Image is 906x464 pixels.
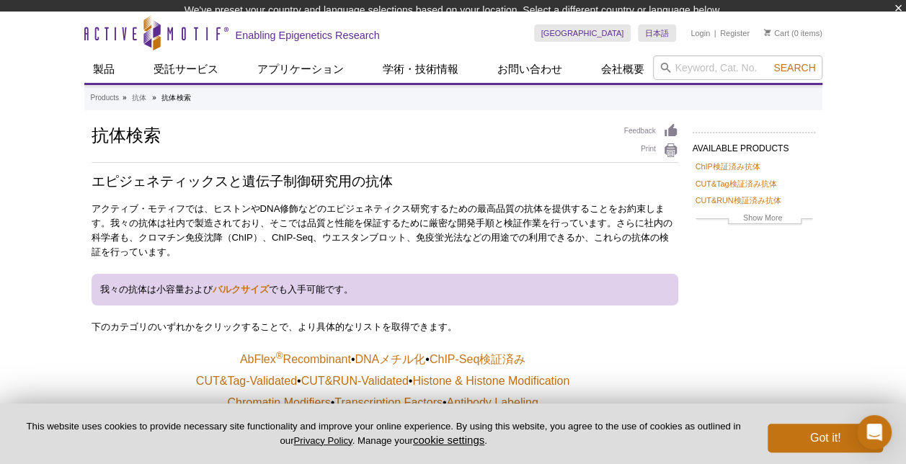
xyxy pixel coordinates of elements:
a: Cart [764,28,789,38]
a: 日本語 [638,24,676,42]
a: 抗体 [132,92,146,104]
a: 受託サービス [145,55,227,83]
button: Search [769,61,820,74]
a: 製品 [84,55,123,83]
li: | [714,24,716,42]
p: 我々の抗体は小容量および でも入手可能です。 [92,274,678,305]
p: 下のカテゴリのいずれかをクリックすることで、より具体的なリストを取得できます。 [92,320,678,334]
a: ChIP検証済み抗体 [696,160,760,173]
td: • • [93,371,677,391]
a: バルクサイズ [213,284,269,295]
a: AbFlex®Recombinant [240,352,351,367]
button: cookie settings [413,434,484,446]
h2: AVAILABLE PRODUCTS [693,132,815,158]
h2: Enabling Epigenetics Research [236,29,380,42]
a: CUT&Tag検証済み抗体 [696,177,777,190]
a: Feedback [624,123,678,139]
td: • • [93,349,677,370]
a: Show More [696,211,812,228]
a: CUT&RUN-Validated [301,374,409,388]
a: Histone & Histone Modification [412,374,569,388]
td: • • [93,393,677,413]
a: 会社概要 [592,55,653,83]
p: アクティブ・モティフでは、ヒストンやDNA修飾などのエピジェネティクス研究するための最高品質の抗体を提供することをお約束します。我々の抗体は社内で製造されており、そこでは品質と性能を保証するため... [92,202,678,259]
a: [GEOGRAPHIC_DATA] [534,24,631,42]
p: This website uses cookies to provide necessary site functionality and improve your online experie... [23,420,744,447]
a: DNAメチル化 [355,352,425,367]
a: 学術・技術情報 [374,55,467,83]
a: Antibody Labeling [446,396,538,410]
a: お問い合わせ [489,55,571,83]
a: Register [720,28,750,38]
input: Keyword, Cat. No. [653,55,822,80]
a: Products [91,92,119,104]
a: CUT&Tag-Validated [196,374,297,388]
li: » [123,94,127,102]
a: Chromatin Modifiers [227,396,330,410]
li: 抗体検索 [161,94,190,102]
a: CUT&RUN検証済み抗体 [696,194,781,207]
a: ChIP-Seq検証済み [430,352,525,367]
sup: ® [276,350,283,361]
h2: エピジェネティックスと遺伝子制御研究用の抗体 [92,171,678,191]
a: Print [624,143,678,159]
img: Your Cart [764,29,770,36]
span: Search [773,62,815,73]
img: Change Here [479,11,517,45]
button: Got it! [768,424,883,452]
h1: 抗体検索 [92,123,610,145]
li: (0 items) [764,24,822,42]
a: Login [690,28,710,38]
li: » [152,94,156,102]
div: Open Intercom Messenger [857,415,892,450]
a: Privacy Policy [293,435,352,446]
a: Transcription Factors [334,396,443,410]
a: アプリケーション [249,55,352,83]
